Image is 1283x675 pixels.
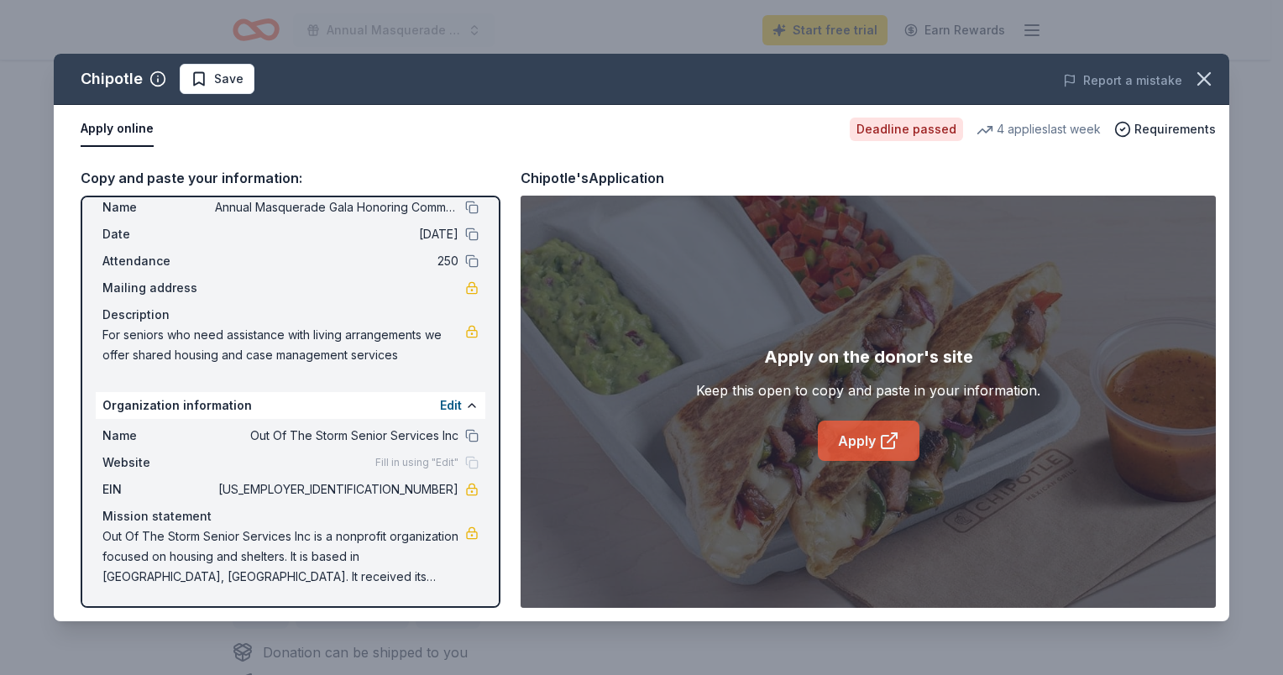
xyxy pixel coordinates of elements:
[81,112,154,147] button: Apply online
[102,224,215,244] span: Date
[850,118,963,141] div: Deadline passed
[215,251,458,271] span: 250
[102,325,465,365] span: For seniors who need assistance with living arrangements we offer shared housing and case managem...
[1063,71,1182,91] button: Report a mistake
[440,395,462,416] button: Edit
[214,69,244,89] span: Save
[215,224,458,244] span: [DATE]
[81,167,500,189] div: Copy and paste your information:
[1114,119,1216,139] button: Requirements
[81,65,143,92] div: Chipotle
[102,426,215,446] span: Name
[102,278,215,298] span: Mailing address
[102,197,215,217] span: Name
[102,526,465,587] span: Out Of The Storm Senior Services Inc is a nonprofit organization focused on housing and shelters....
[215,426,458,446] span: Out Of The Storm Senior Services Inc
[102,251,215,271] span: Attendance
[102,453,215,473] span: Website
[215,479,458,500] span: [US_EMPLOYER_IDENTIFICATION_NUMBER]
[696,380,1040,400] div: Keep this open to copy and paste in your information.
[1134,119,1216,139] span: Requirements
[102,479,215,500] span: EIN
[375,456,458,469] span: Fill in using "Edit"
[215,197,458,217] span: Annual Masquerade Gala Honoring Community Volunteers
[764,343,973,370] div: Apply on the donor's site
[818,421,919,461] a: Apply
[977,119,1101,139] div: 4 applies last week
[102,305,479,325] div: Description
[180,64,254,94] button: Save
[521,167,664,189] div: Chipotle's Application
[96,392,485,419] div: Organization information
[102,506,479,526] div: Mission statement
